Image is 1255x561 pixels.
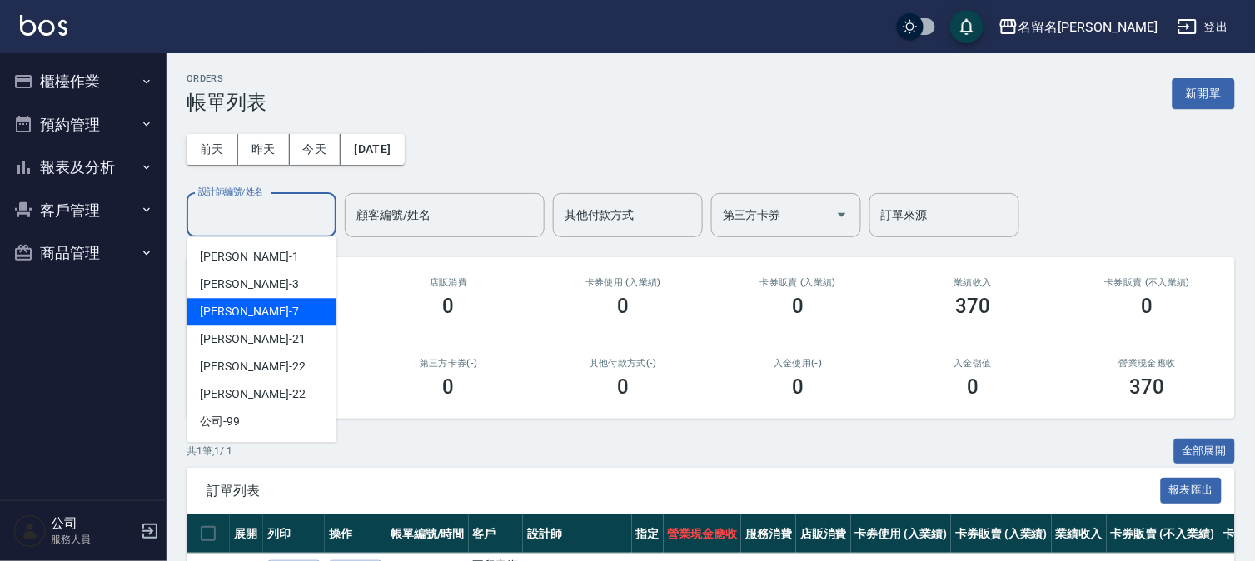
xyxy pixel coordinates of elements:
[51,515,136,532] h5: 公司
[829,201,855,228] button: Open
[1161,482,1223,498] a: 報表匯出
[1161,478,1223,504] button: 報表匯出
[187,73,266,84] h2: ORDERS
[792,375,804,399] h3: 0
[664,514,742,554] th: 營業現金應收
[1107,514,1218,554] th: 卡券販賣 (不入業績)
[200,413,240,430] span: 公司 -99
[207,483,1161,499] span: 訂單列表
[905,277,1040,288] h2: 業績收入
[238,134,290,165] button: 昨天
[796,514,851,554] th: 店販消費
[1080,277,1215,288] h2: 卡券販賣 (不入業績)
[230,514,263,554] th: 展開
[7,60,160,103] button: 櫃檯作業
[955,295,990,318] h3: 370
[951,514,1052,554] th: 卡券販賣 (入業績)
[905,358,1040,369] h2: 入金儲值
[200,358,305,375] span: [PERSON_NAME] -22
[1174,439,1236,464] button: 全部展開
[730,358,865,369] h2: 入金使用(-)
[200,385,305,403] span: [PERSON_NAME] -22
[741,514,796,554] th: 服務消費
[381,277,516,288] h2: 店販消費
[618,295,630,318] h3: 0
[13,514,47,548] img: Person
[187,91,266,114] h3: 帳單列表
[200,330,305,348] span: [PERSON_NAME] -21
[851,514,952,554] th: 卡券使用 (入業績)
[386,514,469,554] th: 帳單編號/時間
[523,514,631,554] th: 設計師
[51,532,136,547] p: 服務人員
[632,514,664,554] th: 指定
[1173,78,1235,109] button: 新開單
[730,277,865,288] h2: 卡券販賣 (入業績)
[1052,514,1107,554] th: 業績收入
[1142,295,1153,318] h3: 0
[967,375,979,399] h3: 0
[325,514,386,554] th: 操作
[381,358,516,369] h2: 第三方卡券(-)
[1018,17,1158,37] div: 名留名[PERSON_NAME]
[20,15,67,36] img: Logo
[556,358,691,369] h2: 其他付款方式(-)
[7,231,160,275] button: 商品管理
[7,189,160,232] button: 客戶管理
[200,248,298,266] span: [PERSON_NAME] -1
[187,134,238,165] button: 前天
[7,146,160,189] button: 報表及分析
[290,134,341,165] button: 今天
[7,103,160,146] button: 預約管理
[1080,358,1215,369] h2: 營業現金應收
[443,375,455,399] h3: 0
[341,134,404,165] button: [DATE]
[950,10,984,43] button: save
[187,444,232,459] p: 共 1 筆, 1 / 1
[992,10,1164,44] button: 名留名[PERSON_NAME]
[198,186,263,198] label: 設計師編號/姓名
[1173,85,1235,101] a: 新開單
[792,295,804,318] h3: 0
[1171,12,1235,42] button: 登出
[443,295,455,318] h3: 0
[200,303,298,320] span: [PERSON_NAME] -7
[618,375,630,399] h3: 0
[469,514,524,554] th: 客戶
[263,514,325,554] th: 列印
[200,276,298,293] span: [PERSON_NAME] -3
[1130,375,1165,399] h3: 370
[556,277,691,288] h2: 卡券使用 (入業績)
